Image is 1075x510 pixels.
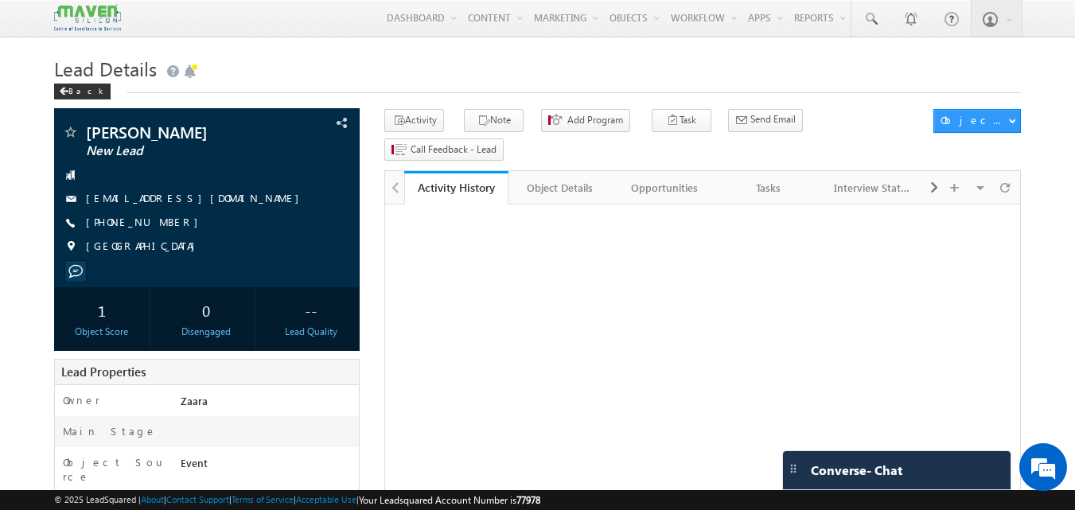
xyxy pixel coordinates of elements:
span: Add Program [567,113,623,127]
span: Send Email [750,112,796,127]
a: Terms of Service [232,494,294,504]
div: Opportunities [625,178,703,197]
button: Note [464,109,524,132]
button: Call Feedback - Lead [384,138,504,162]
span: Your Leadsquared Account Number is [359,494,540,506]
span: [PERSON_NAME] [86,124,275,140]
div: Back [54,84,111,99]
div: -- [267,295,355,325]
button: Object Actions [933,109,1021,133]
a: Opportunities [613,171,717,204]
span: Converse - Chat [811,463,902,477]
a: Contact Support [166,494,229,504]
img: carter-drag [787,462,800,475]
label: Object Source [63,455,166,484]
a: Back [54,83,119,96]
span: Call Feedback - Lead [411,142,497,157]
button: Add Program [541,109,630,132]
span: Zaara [181,394,208,407]
a: Interview Status [821,171,925,204]
a: Activity History [404,171,508,204]
div: Lead Quality [267,325,355,339]
a: About [141,494,164,504]
span: © 2025 LeadSquared | | | | | [54,492,540,508]
span: Lead Properties [61,364,146,380]
a: Tasks [717,171,821,204]
div: Object Details [521,178,598,197]
div: Object Score [58,325,146,339]
label: Main Stage [63,424,157,438]
a: Object Details [508,171,613,204]
a: [EMAIL_ADDRESS][DOMAIN_NAME] [86,191,307,204]
span: New Lead [86,143,275,159]
span: Lead Details [54,56,157,81]
label: Owner [63,393,100,407]
button: Activity [384,109,444,132]
span: [GEOGRAPHIC_DATA] [86,239,203,255]
div: Tasks [730,178,807,197]
div: Disengaged [162,325,251,339]
a: Acceptable Use [296,494,356,504]
img: Custom Logo [54,4,121,32]
span: 77978 [516,494,540,506]
div: 1 [58,295,146,325]
button: Send Email [728,109,803,132]
div: Event [177,455,360,477]
button: Task [652,109,711,132]
div: Object Actions [941,113,1008,127]
span: [PHONE_NUMBER] [86,215,206,231]
div: 0 [162,295,251,325]
div: Activity History [416,180,497,195]
div: Interview Status [834,178,911,197]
